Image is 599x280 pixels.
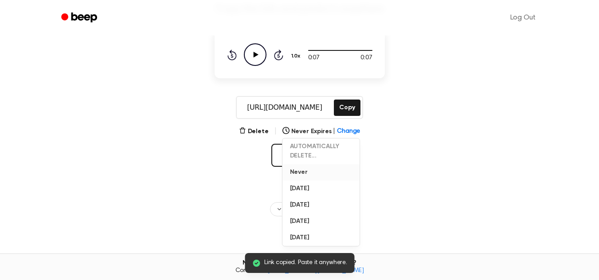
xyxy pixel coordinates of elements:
button: Recording History [270,202,329,216]
button: AUTOMATICALLY DELETE... [283,138,360,164]
button: [DATE] [283,180,360,197]
span: 0:07 [360,54,372,63]
span: 0:07 [308,54,320,63]
button: Record [271,144,328,167]
span: Link copied. Paste it anywhere. [264,258,347,268]
a: [EMAIL_ADDRESS][DOMAIN_NAME] [267,268,364,274]
a: Beep [55,9,105,27]
button: [DATE] [283,230,360,246]
button: Never [283,164,360,180]
button: Never Expires|Change [282,127,360,136]
span: | [274,126,277,137]
a: Log Out [501,7,544,28]
span: Contact us [5,267,594,275]
button: 1.0x [290,49,304,64]
span: | [333,127,335,136]
button: [DATE] [283,213,360,230]
span: Change [337,127,360,136]
button: Copy [334,100,360,116]
button: Delete [239,127,269,136]
button: [DATE] [283,197,360,213]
